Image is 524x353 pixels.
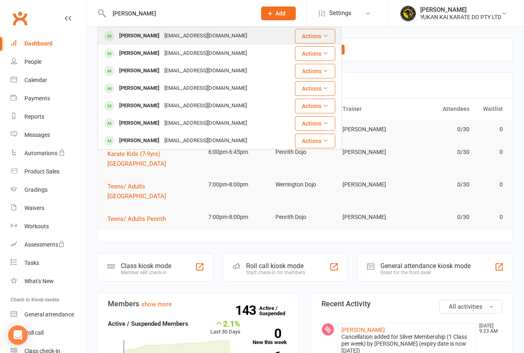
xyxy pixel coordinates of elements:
[339,143,406,162] td: [PERSON_NAME]
[473,99,507,119] th: Waitlist
[24,58,41,65] div: People
[246,262,305,270] div: Roll call kiosk mode
[406,208,473,227] td: 0/30
[162,135,249,147] div: [EMAIL_ADDRESS][DOMAIN_NAME]
[24,205,44,211] div: Waivers
[107,182,201,201] button: Teens/ Adults [GEOGRAPHIC_DATA]
[108,320,188,327] strong: Active / Suspended Members
[11,305,86,324] a: General attendance kiosk mode
[107,149,201,169] button: Karate Kids (7-9yrs) [GEOGRAPHIC_DATA]
[295,99,335,113] button: Actions
[107,214,172,224] button: Teens/ Adults Penrith
[339,208,406,227] td: [PERSON_NAME]
[117,30,162,42] div: [PERSON_NAME]
[380,270,471,275] div: Great for the front desk
[210,319,240,336] div: Last 30 Days
[439,300,502,314] button: All activities
[24,311,74,318] div: General attendance
[11,272,86,290] a: What's New
[420,6,501,13] div: [PERSON_NAME]
[473,120,507,139] td: 0
[261,6,296,20] button: Add
[339,99,406,119] th: Trainer
[246,270,305,275] div: Staff check-in for members
[117,100,162,112] div: [PERSON_NAME]
[162,48,249,59] div: [EMAIL_ADDRESS][DOMAIN_NAME]
[329,4,352,22] span: Settings
[400,5,416,22] img: thumb_image1747832703.png
[275,10,286,17] span: Add
[162,117,249,129] div: [EMAIL_ADDRESS][DOMAIN_NAME]
[235,304,259,316] strong: 143
[321,300,502,308] h3: Recent Activity
[295,64,335,78] button: Actions
[420,13,501,21] div: YUKAN KAI KARATE DO PTY LTD
[253,327,281,340] strong: 0
[121,270,171,275] div: Member self check-in
[121,262,171,270] div: Class kiosk mode
[11,236,86,254] a: Assessments
[24,241,65,248] div: Assessments
[117,65,162,77] div: [PERSON_NAME]
[141,301,172,308] a: show more
[341,327,385,333] a: [PERSON_NAME]
[11,71,86,89] a: Calendar
[117,82,162,94] div: [PERSON_NAME]
[295,116,335,131] button: Actions
[475,323,502,334] time: [DATE] 9:23 AM
[11,108,86,126] a: Reports
[295,81,335,96] button: Actions
[107,183,166,200] span: Teens/ Adults [GEOGRAPHIC_DATA]
[11,181,86,199] a: Gradings
[162,82,249,94] div: [EMAIL_ADDRESS][DOMAIN_NAME]
[107,215,166,223] span: Teens/ Adults Penrith
[162,30,249,42] div: [EMAIL_ADDRESS][DOMAIN_NAME]
[24,186,48,193] div: Gradings
[11,53,86,71] a: People
[272,143,339,162] td: Penrith Dojo
[24,40,52,47] div: Dashboard
[11,126,86,144] a: Messages
[11,199,86,217] a: Waivers
[107,150,166,167] span: Karate Kids (7-9yrs) [GEOGRAPHIC_DATA]
[210,319,240,328] div: 2.1%
[272,208,339,227] td: Penrith Dojo
[24,278,54,284] div: What's New
[11,254,86,272] a: Tasks
[24,95,50,102] div: Payments
[380,262,471,270] div: General attendance kiosk mode
[406,120,473,139] td: 0/30
[11,35,86,53] a: Dashboard
[24,77,47,83] div: Calendar
[11,324,86,342] a: Roll call
[8,325,28,345] div: Open Intercom Messenger
[162,65,249,77] div: [EMAIL_ADDRESS][DOMAIN_NAME]
[339,175,406,194] td: [PERSON_NAME]
[259,299,295,322] a: 143Active / Suspended
[24,260,39,266] div: Tasks
[11,89,86,108] a: Payments
[272,175,339,194] td: Werrington Dojo
[108,300,289,308] h3: Members
[406,175,473,194] td: 0/30
[24,168,59,175] div: Product Sales
[449,303,483,310] span: All activities
[11,217,86,236] a: Workouts
[107,8,251,19] input: Search...
[24,132,50,138] div: Messages
[205,175,272,194] td: 7:00pm-8:00pm
[117,117,162,129] div: [PERSON_NAME]
[162,100,249,112] div: [EMAIL_ADDRESS][DOMAIN_NAME]
[205,143,272,162] td: 6:00pm-6:45pm
[295,46,335,61] button: Actions
[10,8,30,28] a: Clubworx
[11,162,86,181] a: Product Sales
[473,143,507,162] td: 0
[24,150,57,156] div: Automations
[295,29,335,43] button: Actions
[205,208,272,227] td: 7:00pm-8:00pm
[24,223,49,230] div: Workouts
[339,120,406,139] td: [PERSON_NAME]
[295,134,335,148] button: Actions
[24,113,44,120] div: Reports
